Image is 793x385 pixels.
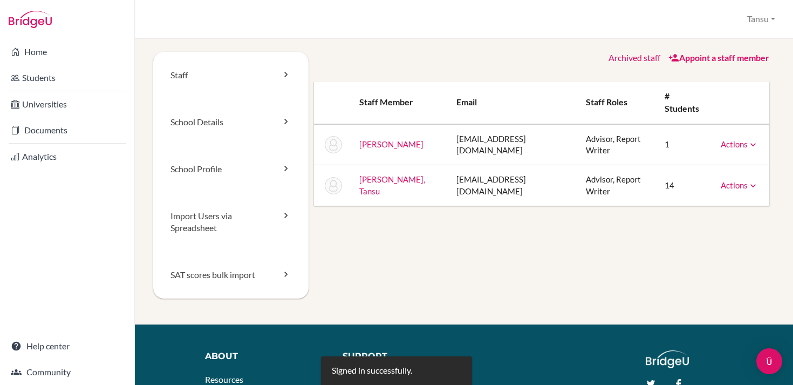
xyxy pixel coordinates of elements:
td: [EMAIL_ADDRESS][DOMAIN_NAME] [448,165,577,206]
div: Support [343,350,456,363]
a: Students [2,67,132,89]
img: Bridge-U [9,11,52,28]
a: School Details [153,99,309,146]
a: Actions [721,139,758,149]
button: Tansu [742,9,780,29]
a: Help center [2,335,132,357]
a: Documents [2,119,132,141]
a: School Profile [153,146,309,193]
th: Email [448,82,577,124]
td: [EMAIL_ADDRESS][DOMAIN_NAME] [448,124,577,165]
a: Import Users via Spreadsheet [153,193,309,252]
a: Home [2,41,132,63]
td: Advisor, Report Writer [577,124,657,165]
a: Appoint a staff member [668,52,769,63]
div: Signed in successfully. [332,364,412,377]
a: [PERSON_NAME], Tansu [359,174,425,195]
th: Staff member [351,82,448,124]
td: 1 [656,124,712,165]
a: Archived staff [609,52,660,63]
img: Tansu Tepe [325,177,342,194]
td: Advisor, Report Writer [577,165,657,206]
a: SAT scores bulk import [153,252,309,299]
a: Actions [721,180,758,190]
img: logo_white@2x-f4f0deed5e89b7ecb1c2cc34c3e3d731f90f0f143d5ea2071677605dd97b5244.png [646,350,689,368]
td: 14 [656,165,712,206]
div: About [205,350,326,363]
div: Open Intercom Messenger [756,348,782,374]
a: Universities [2,93,132,115]
a: Staff [153,52,309,99]
img: Ali Kara [325,136,342,153]
th: Staff roles [577,82,657,124]
a: [PERSON_NAME] [359,139,423,149]
a: Analytics [2,146,132,167]
th: # students [656,82,712,124]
